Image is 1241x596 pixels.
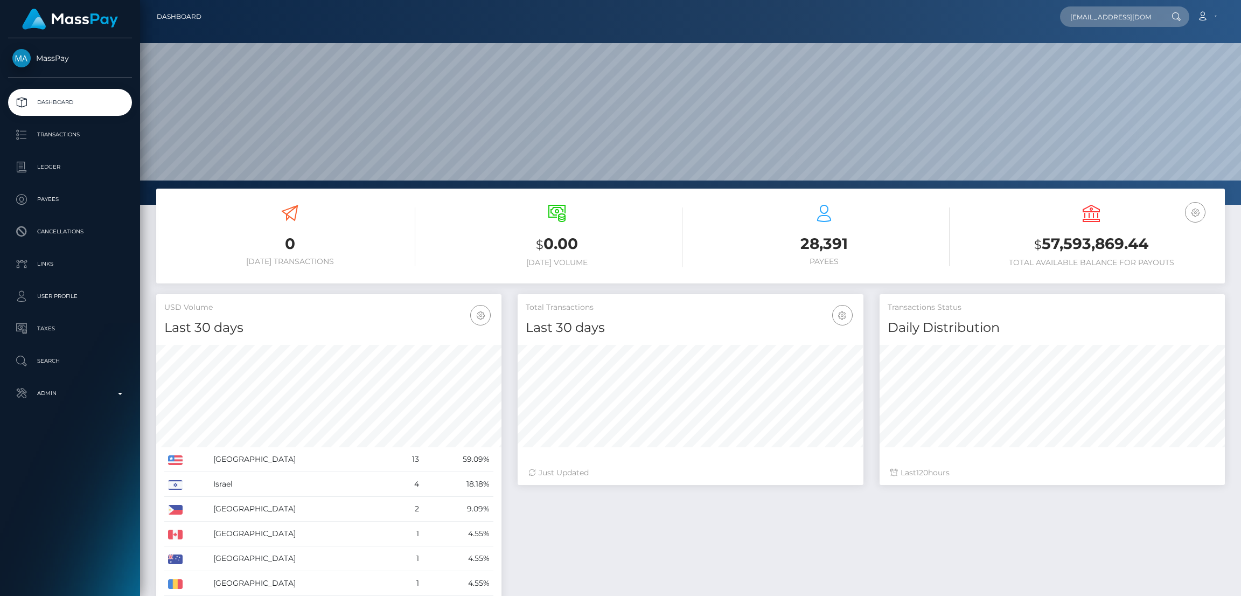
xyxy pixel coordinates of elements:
[393,472,423,497] td: 4
[916,468,928,477] span: 120
[528,467,852,479] div: Just Updated
[8,348,132,375] a: Search
[966,233,1217,255] h3: 57,593,869.44
[157,5,201,28] a: Dashboard
[164,318,493,337] h4: Last 30 days
[210,472,393,497] td: Israel
[22,9,118,30] img: MassPay Logo
[12,127,128,143] p: Transactions
[393,546,423,571] td: 1
[423,546,493,571] td: 4.55%
[699,257,950,266] h6: Payees
[8,186,132,213] a: Payees
[431,258,682,267] h6: [DATE] Volume
[423,447,493,472] td: 59.09%
[8,53,132,63] span: MassPay
[393,571,423,596] td: 1
[168,555,183,564] img: AU.png
[423,472,493,497] td: 18.18%
[8,283,132,310] a: User Profile
[431,233,682,255] h3: 0.00
[966,258,1217,267] h6: Total Available Balance for Payouts
[164,302,493,313] h5: USD Volume
[164,233,415,254] h3: 0
[699,233,950,254] h3: 28,391
[168,455,183,465] img: US.png
[1034,237,1042,252] small: $
[888,302,1217,313] h5: Transactions Status
[12,385,128,401] p: Admin
[8,218,132,245] a: Cancellations
[168,480,183,490] img: IL.png
[8,121,132,148] a: Transactions
[12,159,128,175] p: Ledger
[8,154,132,181] a: Ledger
[12,224,128,240] p: Cancellations
[393,522,423,546] td: 1
[210,546,393,571] td: [GEOGRAPHIC_DATA]
[12,49,31,67] img: MassPay
[393,447,423,472] td: 13
[12,353,128,369] p: Search
[423,522,493,546] td: 4.55%
[526,302,855,313] h5: Total Transactions
[210,447,393,472] td: [GEOGRAPHIC_DATA]
[210,571,393,596] td: [GEOGRAPHIC_DATA]
[210,497,393,522] td: [GEOGRAPHIC_DATA]
[8,251,132,278] a: Links
[423,571,493,596] td: 4.55%
[393,497,423,522] td: 2
[12,288,128,304] p: User Profile
[888,318,1217,337] h4: Daily Distribution
[12,256,128,272] p: Links
[12,191,128,207] p: Payees
[168,579,183,589] img: RO.png
[168,530,183,539] img: CA.png
[210,522,393,546] td: [GEOGRAPHIC_DATA]
[8,380,132,407] a: Admin
[423,497,493,522] td: 9.09%
[536,237,543,252] small: $
[526,318,855,337] h4: Last 30 days
[8,89,132,116] a: Dashboard
[164,257,415,266] h6: [DATE] Transactions
[168,505,183,515] img: PH.png
[1060,6,1161,27] input: Search...
[12,321,128,337] p: Taxes
[12,94,128,110] p: Dashboard
[890,467,1214,479] div: Last hours
[8,315,132,342] a: Taxes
